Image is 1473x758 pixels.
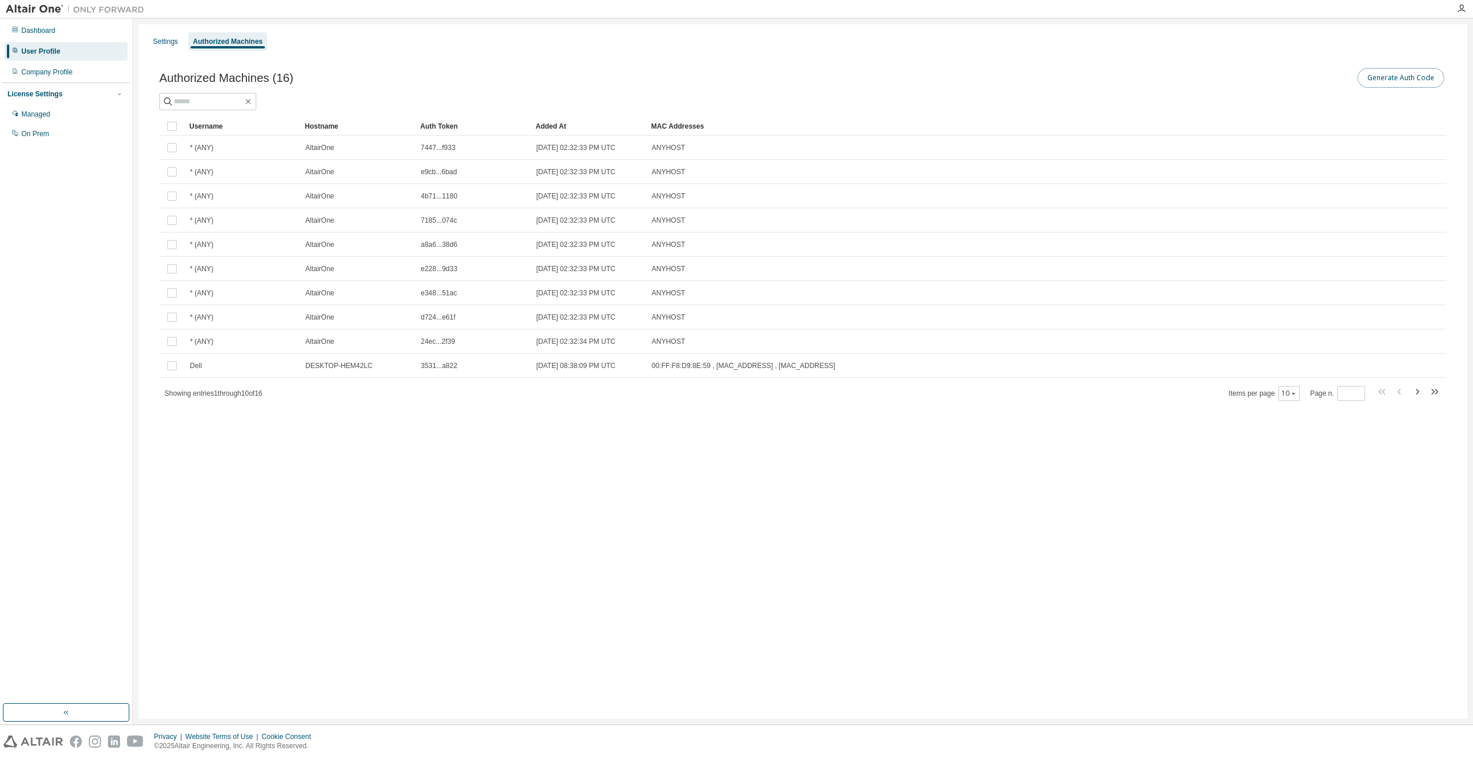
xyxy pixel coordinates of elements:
[305,313,334,322] span: AltairOne
[652,264,685,273] span: ANYHOST
[70,736,82,748] img: facebook.svg
[305,264,334,273] span: AltairOne
[305,288,334,298] span: AltairOne
[190,288,214,298] span: * (ANY)
[261,732,317,741] div: Cookie Consent
[154,732,185,741] div: Privacy
[421,361,457,370] span: 3531...a822
[536,337,615,346] span: [DATE] 02:32:34 PM UTC
[421,240,457,249] span: a8a6...38d6
[8,89,62,99] div: License Settings
[190,167,214,177] span: * (ANY)
[305,167,334,177] span: AltairOne
[536,264,615,273] span: [DATE] 02:32:33 PM UTC
[21,47,60,56] div: User Profile
[536,143,615,152] span: [DATE] 02:32:33 PM UTC
[651,117,1325,136] div: MAC Addresses
[536,288,615,298] span: [DATE] 02:32:33 PM UTC
[89,736,101,748] img: instagram.svg
[652,361,835,370] span: 00:FF:F8:D9:8E:59 , [MAC_ADDRESS] , [MAC_ADDRESS]
[127,736,144,748] img: youtube.svg
[652,240,685,249] span: ANYHOST
[190,192,214,201] span: * (ANY)
[305,240,334,249] span: AltairOne
[305,117,411,136] div: Hostname
[305,361,372,370] span: DESKTOP-HEM42LC
[305,143,334,152] span: AltairOne
[159,72,293,85] span: Authorized Machines (16)
[536,361,615,370] span: [DATE] 08:38:09 PM UTC
[6,3,150,15] img: Altair One
[536,167,615,177] span: [DATE] 02:32:33 PM UTC
[421,216,457,225] span: 7185...074c
[421,167,457,177] span: e9cb...6bad
[153,37,178,46] div: Settings
[1358,68,1444,88] button: Generate Auth Code
[154,741,318,751] p: © 2025 Altair Engineering, Inc. All Rights Reserved.
[1310,386,1365,401] span: Page n.
[185,732,261,741] div: Website Terms of Use
[21,67,73,77] div: Company Profile
[421,337,455,346] span: 24ec...2f39
[421,288,457,298] span: e348...51ac
[190,216,214,225] span: * (ANY)
[536,216,615,225] span: [DATE] 02:32:33 PM UTC
[21,110,50,119] div: Managed
[652,337,685,346] span: ANYHOST
[652,143,685,152] span: ANYHOST
[421,264,457,273] span: e228...9d33
[190,264,214,273] span: * (ANY)
[190,240,214,249] span: * (ANY)
[190,361,202,370] span: Dell
[421,313,455,322] span: d724...e61f
[1281,389,1297,398] button: 10
[190,337,214,346] span: * (ANY)
[3,736,63,748] img: altair_logo.svg
[536,240,615,249] span: [DATE] 02:32:33 PM UTC
[165,389,263,397] span: Showing entries 1 through 10 of 16
[652,216,685,225] span: ANYHOST
[652,313,685,322] span: ANYHOST
[536,313,615,322] span: [DATE] 02:32:33 PM UTC
[193,37,263,46] div: Authorized Machines
[652,192,685,201] span: ANYHOST
[305,216,334,225] span: AltairOne
[190,143,214,152] span: * (ANY)
[305,192,334,201] span: AltairOne
[421,143,455,152] span: 7447...f933
[536,192,615,201] span: [DATE] 02:32:33 PM UTC
[652,288,685,298] span: ANYHOST
[21,129,49,138] div: On Prem
[536,117,642,136] div: Added At
[1229,386,1300,401] span: Items per page
[652,167,685,177] span: ANYHOST
[190,313,214,322] span: * (ANY)
[421,192,457,201] span: 4b71...1180
[420,117,526,136] div: Auth Token
[189,117,296,136] div: Username
[305,337,334,346] span: AltairOne
[108,736,120,748] img: linkedin.svg
[21,26,55,35] div: Dashboard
